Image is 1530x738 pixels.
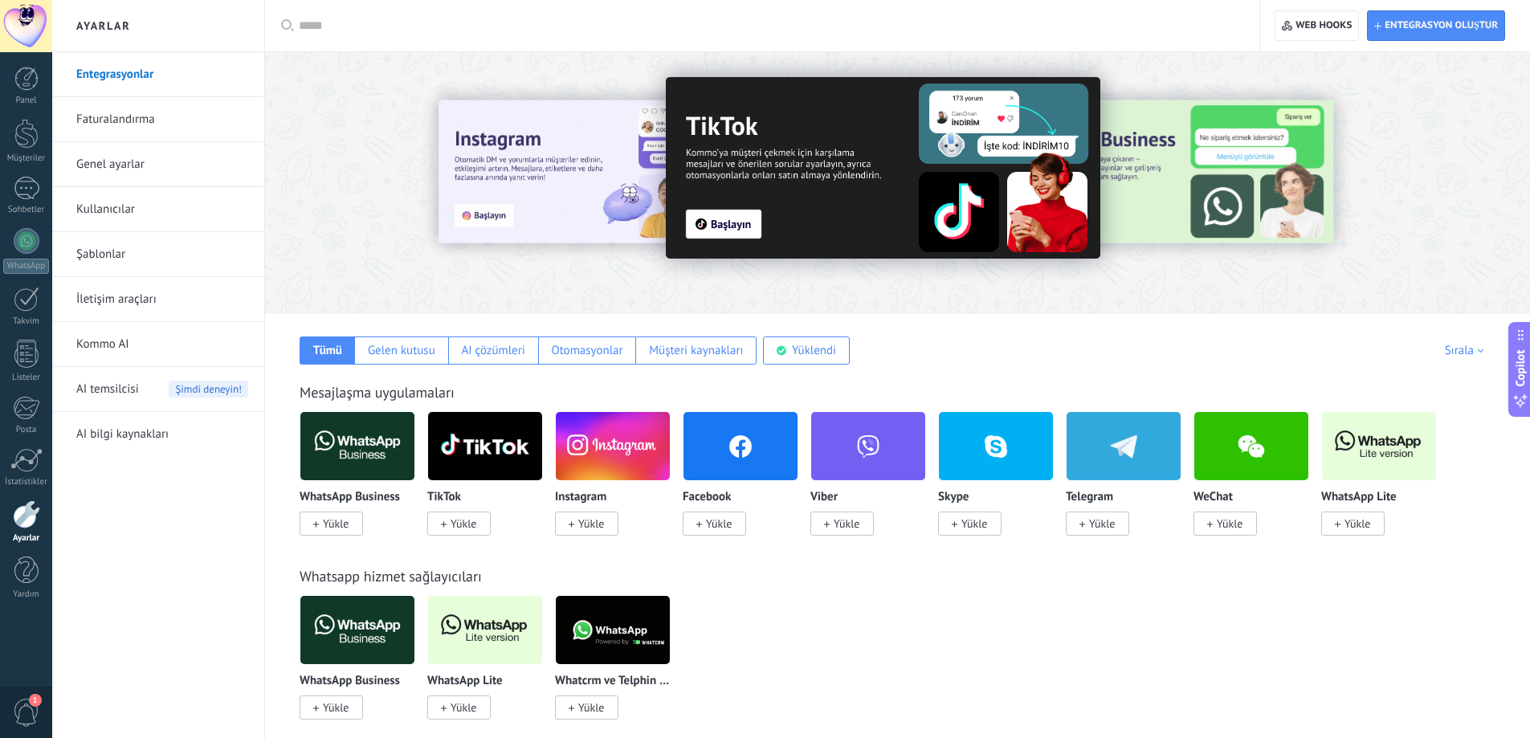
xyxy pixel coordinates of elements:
img: wechat.png [1194,407,1308,485]
p: WhatsApp Business [300,675,400,688]
div: Sırala [1445,343,1489,358]
a: Genel ayarlar [76,142,248,187]
span: Copilot [1512,349,1528,386]
img: logo_main.png [300,407,414,485]
p: TikTok [427,491,461,504]
span: Yükle [323,700,349,715]
img: logo_main.png [300,591,414,669]
span: Entegrasyon oluştur [1385,19,1498,32]
div: İstatistikler [3,477,50,487]
a: AI bilgi kaynakları [76,412,248,457]
span: Yükle [961,516,987,531]
span: Yükle [578,516,604,531]
li: Kullanıcılar [52,187,264,232]
span: Yükle [834,516,859,531]
button: Entegrasyon oluştur [1367,10,1505,41]
div: Yüklendi [792,343,836,358]
img: logo_main.png [428,591,542,669]
div: Sohbetler [3,205,50,215]
img: telegram.png [1067,407,1181,485]
p: Skype [938,491,969,504]
span: Şimdi deneyin! [169,381,248,398]
a: Faturalandırma [76,97,248,142]
div: Skype [938,411,1066,555]
a: AI temsilcisiŞimdi deneyin! [76,367,248,412]
p: Telegram [1066,491,1113,504]
div: Müşteri kaynakları [649,343,743,358]
span: 1 [29,694,42,707]
li: AI bilgi kaynakları [52,412,264,456]
span: Yükle [1344,516,1370,531]
div: Ayarlar [3,533,50,544]
div: Instagram [555,411,683,555]
div: Takvim [3,316,50,327]
p: WhatsApp Lite [427,675,503,688]
div: WhatsApp Business [300,411,427,555]
li: Entegrasyonlar [52,52,264,97]
p: WeChat [1193,491,1233,504]
div: Yardım [3,589,50,600]
span: Yükle [323,516,349,531]
div: Facebook [683,411,810,555]
div: Posta [3,425,50,435]
li: AI temsilcisi [52,367,264,412]
li: Genel ayarlar [52,142,264,187]
img: facebook.png [683,407,798,485]
a: Kommo AI [76,322,248,367]
span: Yükle [706,516,732,531]
span: Yükle [1217,516,1242,531]
span: Yükle [578,700,604,715]
img: logo_main.png [556,591,670,669]
span: Web hooks [1295,19,1352,32]
div: Gelen kutusu [368,343,435,358]
div: Telegram [1066,411,1193,555]
img: logo_main.png [428,407,542,485]
img: instagram.png [556,407,670,485]
p: Whatcrm ve Telphin tarafından Whatsapp [555,675,671,688]
a: Entegrasyonlar [76,52,248,97]
li: Şablonlar [52,232,264,277]
div: Tümü [313,343,342,358]
li: Faturalandırma [52,97,264,142]
img: Slide 1 [439,100,781,243]
p: WhatsApp Lite [1321,491,1397,504]
div: TikTok [427,411,555,555]
p: Instagram [555,491,606,504]
p: WhatsApp Business [300,491,400,504]
img: logo_main.png [1322,407,1436,485]
div: Müşteriler [3,153,50,164]
li: İletişim araçları [52,277,264,322]
span: Yükle [451,700,476,715]
img: Slide 2 [666,77,1100,259]
span: Yükle [1089,516,1115,531]
div: Listeler [3,373,50,383]
p: Facebook [683,491,731,504]
div: AI çözümleri [461,343,524,358]
img: Slide 3 [991,100,1333,243]
div: Viber [810,411,938,555]
div: WeChat [1193,411,1321,555]
div: Panel [3,96,50,106]
a: İletişim araçları [76,277,248,322]
button: Web hooks [1275,10,1359,41]
a: Whatsapp hizmet sağlayıcıları [300,567,482,585]
a: Kullanıcılar [76,187,248,232]
span: Yükle [451,516,476,531]
span: AI temsilcisi [76,367,139,412]
div: WhatsApp Lite [1321,411,1449,555]
img: viber.png [811,407,925,485]
a: Mesajlaşma uygulamaları [300,383,455,402]
p: Viber [810,491,838,504]
div: Otomasyonlar [551,343,622,358]
div: WhatsApp [3,259,49,274]
a: Şablonlar [76,232,248,277]
img: skype.png [939,407,1053,485]
li: Kommo AI [52,322,264,367]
